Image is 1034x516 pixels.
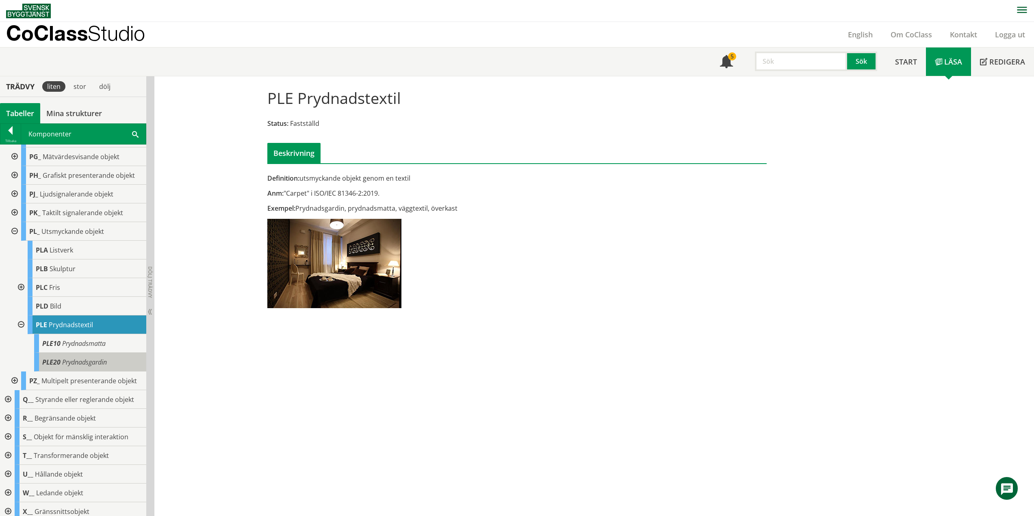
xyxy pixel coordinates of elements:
[23,488,35,497] span: W__
[35,470,83,479] span: Hållande objekt
[847,52,877,71] button: Sök
[34,451,109,460] span: Transformerande objekt
[29,376,40,385] span: PZ_
[971,47,1034,76] a: Redigera
[728,52,736,60] div: 5
[21,124,146,144] div: Komponenter
[35,395,134,404] span: Styrande eller reglerande objekt
[23,451,32,460] span: T__
[50,302,61,311] span: Bild
[29,171,41,180] span: PH_
[267,219,401,308] img: ple-prydnadsmatta.jpg
[62,339,106,348] span: Prydnadsmatta
[41,227,104,236] span: Utsmyckande objekt
[94,81,115,92] div: dölj
[882,30,941,39] a: Om CoClass
[69,81,91,92] div: stor
[50,246,73,255] span: Listverk
[267,143,321,163] div: Beskrivning
[267,204,596,213] div: Prydnadsgardin, prydnadsmatta, väggtextil, överkast
[29,190,38,199] span: PJ_
[267,89,401,107] h1: PLE Prydnadstextil
[42,81,65,92] div: liten
[23,507,33,516] span: X__
[711,47,742,76] a: 5
[267,189,284,198] span: Anm:
[49,320,93,329] span: Prydnadstextil
[23,395,34,404] span: Q__
[926,47,971,76] a: Läsa
[267,174,596,183] div: utsmyckande objekt genom en textil
[839,30,882,39] a: English
[40,103,108,123] a: Mina strukturer
[36,264,48,273] span: PLB
[43,152,119,161] span: Mätvärdesvisande objekt
[42,208,123,217] span: Taktilt signalerande objekt
[986,30,1034,39] a: Logga ut
[36,488,83,497] span: Ledande objekt
[42,358,61,367] span: PLE20
[23,414,33,423] span: R__
[6,22,163,47] a: CoClassStudio
[42,339,61,348] span: PLE10
[267,189,596,198] div: "Carpet" i ISO/IEC 81346-2:2019.
[29,227,40,236] span: PL_
[290,119,319,128] span: Fastställd
[755,52,847,71] input: Sök
[49,283,60,292] span: Fris
[43,171,135,180] span: Grafiskt presenterande objekt
[40,190,113,199] span: Ljudsignalerande objekt
[36,246,48,255] span: PLA
[944,57,962,67] span: Läsa
[34,432,128,441] span: Objekt för mänsklig interaktion
[0,138,21,144] div: Tillbaka
[29,152,41,161] span: PG_
[2,82,39,91] div: Trädvy
[720,56,733,69] span: Notifikationer
[36,320,47,329] span: PLE
[6,4,51,18] img: Svensk Byggtjänst
[895,57,917,67] span: Start
[267,119,288,128] span: Status:
[147,266,154,298] span: Dölj trädvy
[23,470,33,479] span: U__
[36,302,48,311] span: PLD
[941,30,986,39] a: Kontakt
[36,283,48,292] span: PLC
[62,358,107,367] span: Prydnadsgardin
[35,414,96,423] span: Begränsande objekt
[29,208,41,217] span: PK_
[886,47,926,76] a: Start
[35,507,89,516] span: Gränssnittsobjekt
[267,204,295,213] span: Exempel:
[50,264,76,273] span: Skulptur
[989,57,1025,67] span: Redigera
[88,21,145,45] span: Studio
[132,130,139,138] span: Sök i tabellen
[267,174,299,183] span: Definition:
[6,28,145,38] p: CoClass
[41,376,137,385] span: Multipelt presenterande objekt
[23,432,32,441] span: S__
